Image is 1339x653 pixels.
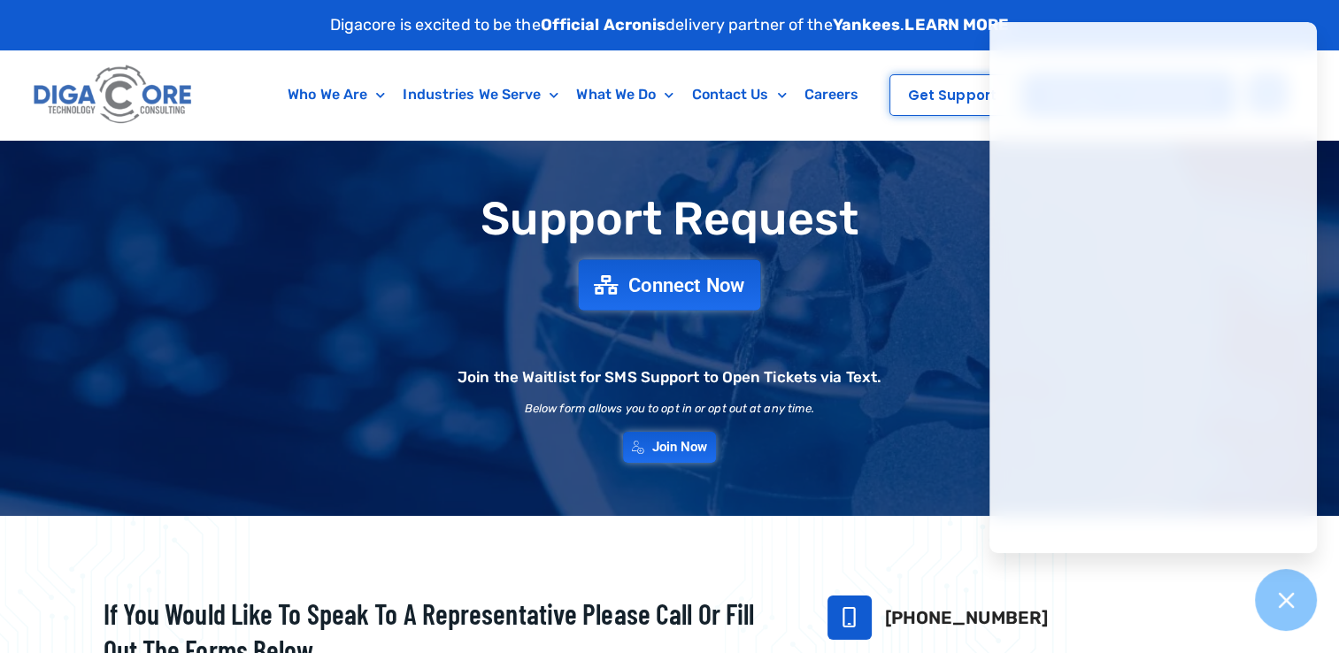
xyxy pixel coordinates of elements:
[908,88,997,102] span: Get Support
[330,13,1010,37] p: Digacore is excited to be the delivery partner of the .
[541,15,666,35] strong: Official Acronis
[567,74,682,115] a: What We Do
[827,595,872,640] a: 732-646-5725
[652,441,708,454] span: Join Now
[394,74,567,115] a: Industries We Serve
[885,607,1048,628] a: [PHONE_NUMBER]
[889,74,1015,116] a: Get Support
[623,432,717,463] a: Join Now
[628,275,745,295] span: Connect Now
[525,403,815,414] h2: Below form allows you to opt in or opt out at any time.
[833,15,901,35] strong: Yankees
[269,74,878,115] nav: Menu
[458,370,881,385] h2: Join the Waitlist for SMS Support to Open Tickets via Text.
[59,194,1281,244] h1: Support Request
[796,74,868,115] a: Careers
[279,74,394,115] a: Who We Are
[682,74,795,115] a: Contact Us
[904,15,1009,35] a: LEARN MORE
[579,259,761,310] a: Connect Now
[989,22,1317,553] iframe: Chatgenie Messenger
[29,59,198,131] img: Digacore logo 1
